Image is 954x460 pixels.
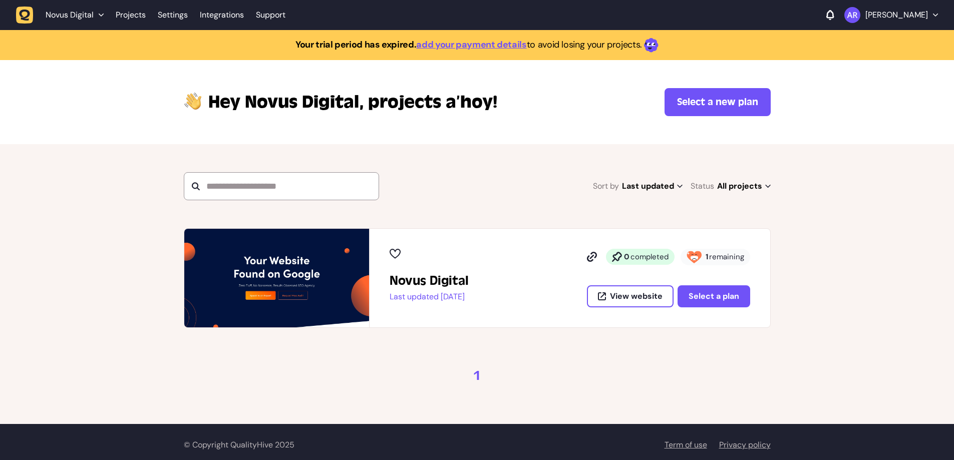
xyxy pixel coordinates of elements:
[184,90,202,111] img: hi-hand
[709,252,744,262] span: remaining
[295,39,416,51] strong: Your trial period has expired.
[610,292,663,300] span: View website
[689,291,739,301] span: Select a plan
[719,439,771,450] a: Privacy policy
[665,439,707,450] a: Term of use
[624,252,629,262] strong: 0
[865,10,928,20] p: [PERSON_NAME]
[208,90,364,114] span: Novus Digital
[200,6,244,24] a: Integrations
[390,273,469,289] h2: Novus Digital
[16,6,110,24] button: Novus Digital
[622,179,683,193] span: Last updated
[184,439,294,450] span: © Copyright QualityHive 2025
[116,6,146,24] a: Projects
[158,6,188,24] a: Settings
[706,252,708,262] strong: 1
[717,179,771,193] span: All projects
[630,252,669,262] span: completed
[644,38,659,53] img: emoji
[208,90,497,114] p: projects a’hoy!
[46,10,94,20] span: Novus Digital
[473,368,481,384] a: 1
[256,10,285,20] a: Support
[295,38,659,53] p: to avoid losing your projects.
[665,88,771,116] button: Select a new plan
[844,7,860,23] img: Alex Robinson
[593,179,619,193] span: Sort by
[678,285,750,307] button: Select a plan
[844,7,938,23] button: [PERSON_NAME]
[677,96,758,108] span: Select a new plan
[587,285,674,307] button: View website
[416,39,526,51] a: add your payment details
[184,229,369,327] img: Novus Digital
[390,292,469,302] p: Last updated [DATE]
[691,179,714,193] span: Status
